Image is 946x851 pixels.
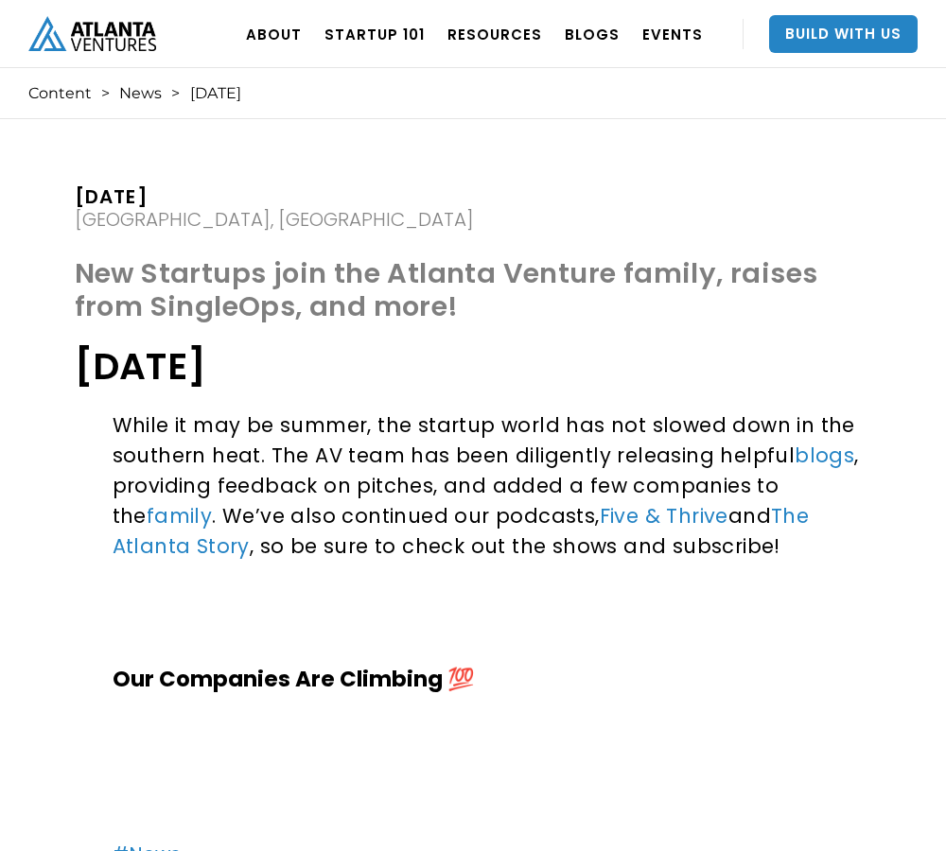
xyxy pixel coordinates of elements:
h1: New Startups join the Atlanta Venture family, raises from SingleOps, and more! [75,257,872,333]
div: > [101,84,110,103]
a: Five & Thrive [600,502,728,530]
a: News [119,84,162,103]
a: blogs [795,442,854,469]
strong: Our Companies Are Climbing 💯 [113,664,475,694]
a: BLOGS [565,8,620,61]
p: ‍ [113,590,866,620]
h1: [DATE] [75,342,872,391]
a: RESOURCES [447,8,542,61]
a: family [147,502,212,530]
a: Startup 101 [324,8,425,61]
a: Content [28,84,92,103]
a: EVENTS [642,8,703,61]
a: Build With Us [769,15,918,53]
p: While it may be summer, the startup world has not slowed down in the southern heat. The AV team h... [113,410,866,562]
div: [DATE] [190,84,242,103]
div: > [171,84,180,103]
div: [DATE] [75,187,474,206]
a: ABOUT [246,8,302,61]
div: [GEOGRAPHIC_DATA], [GEOGRAPHIC_DATA] [75,210,474,229]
